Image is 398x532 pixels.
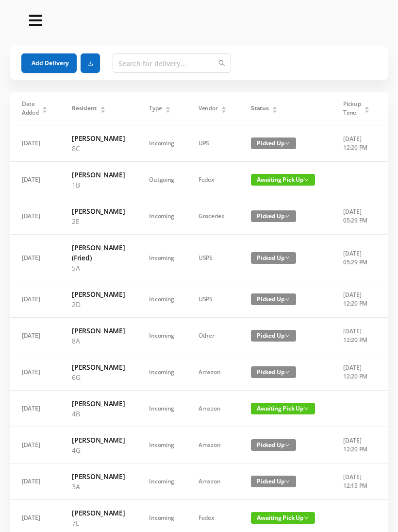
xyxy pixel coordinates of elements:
h6: [PERSON_NAME] [72,326,125,336]
td: Incoming [137,235,186,281]
i: icon: down [285,214,290,219]
p: 1B [72,180,125,190]
div: Sort [272,105,278,111]
td: UPS [186,125,239,162]
td: [DATE] [10,198,60,235]
td: [DATE] [10,354,60,391]
i: icon: caret-up [166,105,171,108]
td: [DATE] 12:15 PM [331,463,382,500]
i: icon: down [285,255,290,260]
span: Picked Up [251,252,296,264]
h6: [PERSON_NAME] [72,362,125,372]
h6: [PERSON_NAME] [72,508,125,518]
i: icon: down [285,141,290,146]
span: Picked Up [251,366,296,378]
span: Picked Up [251,330,296,342]
td: [DATE] [10,235,60,281]
span: Picked Up [251,210,296,222]
i: icon: caret-down [365,109,370,112]
p: 4G [72,445,125,455]
td: [DATE] [10,281,60,318]
i: icon: down [285,333,290,338]
td: Amazon [186,354,239,391]
p: 2E [72,216,125,226]
td: [DATE] [10,162,60,198]
td: [DATE] 12:20 PM [331,318,382,354]
span: Awaiting Pick Up [251,512,315,524]
i: icon: caret-up [365,105,370,108]
i: icon: down [304,177,309,182]
td: [DATE] [10,463,60,500]
div: Sort [221,105,227,111]
span: Pickup Time [343,100,361,117]
span: Vendor [199,104,217,113]
h6: [PERSON_NAME] [72,289,125,299]
td: Incoming [137,391,186,427]
td: Incoming [137,318,186,354]
i: icon: caret-down [221,109,227,112]
span: Type [149,104,162,113]
td: [DATE] 12:20 PM [331,427,382,463]
td: Groceries [186,198,239,235]
td: USPS [186,235,239,281]
h6: [PERSON_NAME] [72,471,125,481]
td: [DATE] 05:29 PM [331,235,382,281]
i: icon: down [304,406,309,411]
i: icon: caret-down [100,109,105,112]
i: icon: down [304,515,309,520]
button: icon: download [81,53,100,73]
span: Picked Up [251,439,296,451]
td: Outgoing [137,162,186,198]
div: Sort [42,105,48,111]
td: Amazon [186,427,239,463]
td: Amazon [186,463,239,500]
span: Date Added [22,100,39,117]
i: icon: down [285,443,290,447]
td: Incoming [137,354,186,391]
button: Add Delivery [21,53,77,73]
i: icon: caret-up [42,105,48,108]
td: USPS [186,281,239,318]
i: icon: down [285,370,290,375]
i: icon: down [285,479,290,484]
td: Incoming [137,281,186,318]
p: 6G [72,372,125,382]
i: icon: caret-down [166,109,171,112]
p: 2D [72,299,125,309]
div: Sort [364,105,370,111]
input: Search for delivery... [113,53,231,73]
span: Status [251,104,268,113]
i: icon: caret-down [272,109,278,112]
td: Incoming [137,198,186,235]
td: Fedex [186,162,239,198]
h6: [PERSON_NAME] [72,206,125,216]
td: [DATE] 12:20 PM [331,125,382,162]
td: Amazon [186,391,239,427]
p: 8A [72,336,125,346]
td: Incoming [137,463,186,500]
span: Awaiting Pick Up [251,174,315,186]
h6: [PERSON_NAME] [72,398,125,409]
td: Incoming [137,125,186,162]
h6: [PERSON_NAME] [72,133,125,143]
td: [DATE] 12:20 PM [331,354,382,391]
p: 7E [72,518,125,528]
span: Picked Up [251,293,296,305]
h6: [PERSON_NAME] (Fried) [72,242,125,263]
h6: [PERSON_NAME] [72,170,125,180]
td: [DATE] 05:29 PM [331,198,382,235]
i: icon: caret-up [100,105,105,108]
span: Picked Up [251,137,296,149]
td: [DATE] [10,427,60,463]
i: icon: caret-down [42,109,48,112]
p: 3A [72,481,125,492]
i: icon: search [218,60,225,67]
td: [DATE] [10,125,60,162]
i: icon: caret-up [221,105,227,108]
td: [DATE] [10,391,60,427]
div: Sort [100,105,106,111]
span: Picked Up [251,476,296,487]
td: Incoming [137,427,186,463]
div: Sort [165,105,171,111]
span: Resident [72,104,97,113]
